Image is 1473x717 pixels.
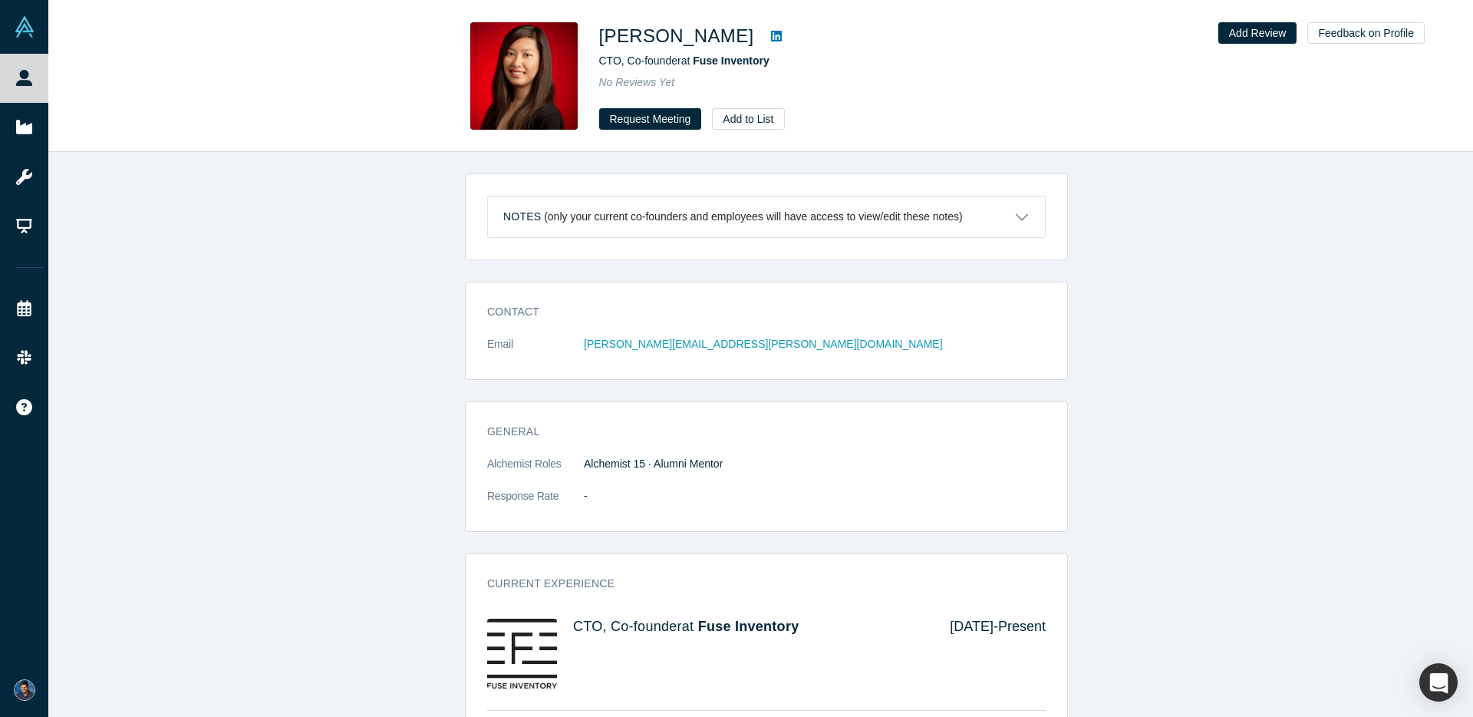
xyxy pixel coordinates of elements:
button: Add to List [712,108,784,130]
h4: CTO, Co-founder at [573,619,928,636]
a: Fuse Inventory [698,619,799,634]
span: No Reviews Yet [599,76,675,88]
button: Add Review [1218,22,1297,44]
h3: Current Experience [487,576,1024,592]
img: Prayas Tiwari's Account [14,679,35,701]
dt: Response Rate [487,488,584,520]
img: Fuse Inventory's Logo [487,619,557,689]
dt: Alchemist Roles [487,456,584,488]
p: (only your current co-founders and employees will have access to view/edit these notes) [544,210,963,223]
button: Request Meeting [599,108,702,130]
div: [DATE] - Present [928,619,1046,689]
h3: Notes [503,209,541,225]
a: [PERSON_NAME][EMAIL_ADDRESS][PERSON_NAME][DOMAIN_NAME] [584,338,943,350]
a: Fuse Inventory [693,55,769,67]
img: Alchemist Vault Logo [14,16,35,38]
img: Bridget Vuong's Profile Image [470,22,578,130]
button: Feedback on Profile [1307,22,1425,44]
h1: [PERSON_NAME] [599,22,754,50]
dd: Alchemist 15 · Alumni Mentor [584,456,1046,472]
h3: Contact [487,304,1024,320]
dd: - [584,488,1046,504]
span: CTO, Co-founder at [599,55,769,67]
button: Notes (only your current co-founders and employees will have access to view/edit these notes) [488,197,1045,237]
h3: General [487,424,1024,440]
dt: Email [487,336,584,368]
